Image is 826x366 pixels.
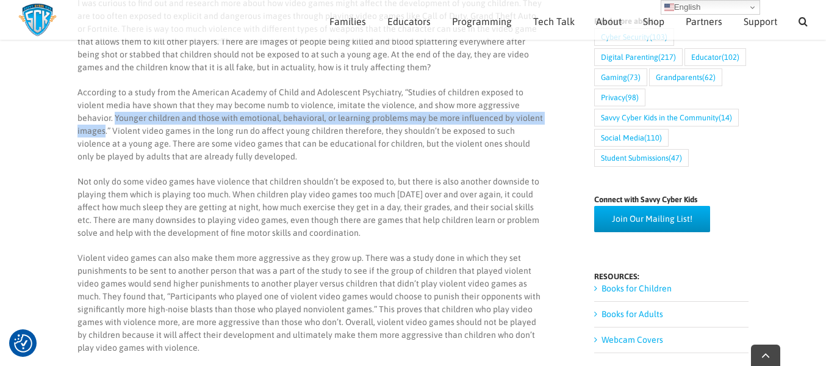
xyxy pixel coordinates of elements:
[627,69,641,86] span: (73)
[602,335,663,345] a: Webcam Covers
[533,16,575,26] span: Tech Talk
[594,89,645,106] a: Privacy (98 items)
[684,48,746,66] a: Educator (102 items)
[594,48,683,66] a: Digital Parenting (217 items)
[612,214,692,224] span: Join Our Mailing List!
[594,68,647,86] a: Gaming (73 items)
[77,252,545,354] p: Violent video games can also make them more aggressive as they grow up. There was a study done in...
[596,16,622,26] span: About
[669,150,682,166] span: (47)
[452,16,512,26] span: Programming
[643,16,664,26] span: Shop
[594,149,689,167] a: Student Submissions (47 items)
[594,109,739,126] a: Savvy Cyber Kids in the Community (14 items)
[18,3,57,37] img: Savvy Cyber Kids Logo
[77,175,545,240] p: Not only do some video games have violence that children shouldn’t be exposed to, but there is al...
[594,129,669,147] a: Social Media (110 items)
[602,309,663,319] a: Books for Adults
[644,130,662,146] span: (110)
[329,16,366,26] span: Families
[594,196,749,203] h4: Connect with Savvy Cyber Kids
[77,86,545,163] p: According to a study from the American Academy of Child and Adolescent Psychiatry, “Studies of ch...
[722,49,739,65] span: (102)
[686,16,722,26] span: Partners
[387,16,431,26] span: Educators
[594,206,710,232] a: Join Our Mailing List!
[702,69,716,86] span: (62)
[14,334,32,353] img: Revisit consent button
[14,334,32,353] button: Consent Preferences
[625,89,639,106] span: (98)
[602,284,672,293] a: Books for Children
[719,109,732,126] span: (14)
[649,68,722,86] a: Grandparents (62 items)
[594,273,749,280] h4: RESOURCES:
[744,16,777,26] span: Support
[658,49,676,65] span: (217)
[664,2,674,12] img: en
